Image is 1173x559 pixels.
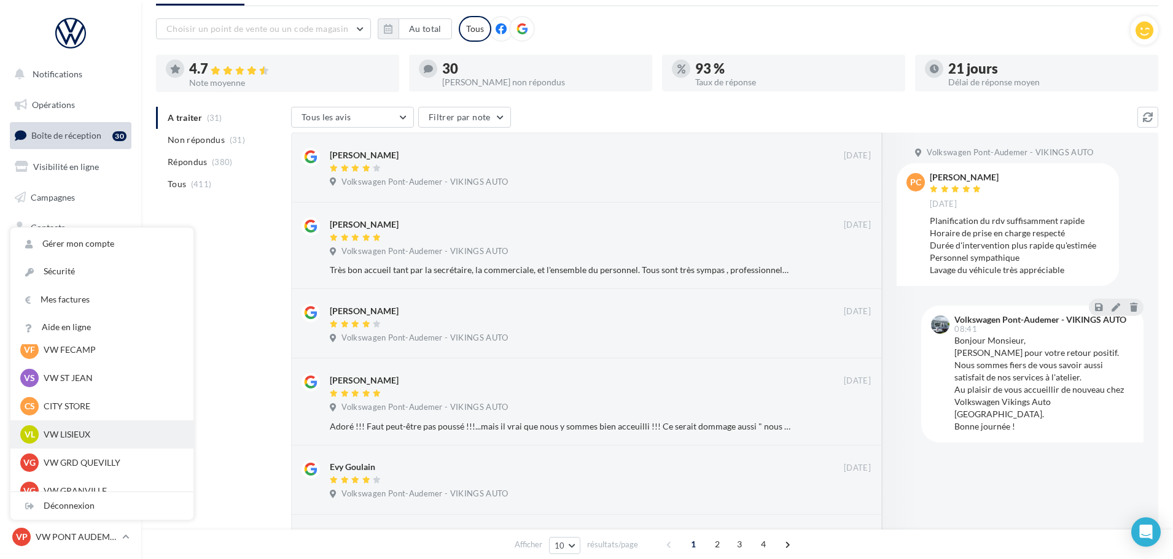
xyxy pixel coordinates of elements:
[10,286,193,314] a: Mes factures
[954,334,1134,433] div: Bonjour Monsieur, [PERSON_NAME] pour votre retour positif. Nous sommes fiers de vous savoir aussi...
[7,306,134,342] a: PLV et print personnalisable
[24,372,35,384] span: VS
[954,315,1126,324] div: Volkswagen Pont-Audemer - VIKINGS AUTO
[948,62,1148,75] div: 21 jours
[954,325,977,333] span: 08:41
[212,157,233,167] span: (380)
[7,92,134,118] a: Opérations
[330,149,399,161] div: [PERSON_NAME]
[844,376,871,387] span: [DATE]
[230,135,245,145] span: (31)
[341,402,508,413] span: Volkswagen Pont-Audemer - VIKINGS AUTO
[189,62,389,76] div: 4.7
[844,150,871,161] span: [DATE]
[291,107,414,128] button: Tous les avis
[378,18,452,39] button: Au total
[166,23,348,34] span: Choisir un point de vente ou un code magasin
[10,230,193,258] a: Gérer mon compte
[112,131,127,141] div: 30
[44,457,179,469] p: VW GRD QUEVILLY
[10,525,131,549] a: VP VW PONT AUDEMER
[7,347,134,384] a: Campagnes DataOnDemand
[341,246,508,257] span: Volkswagen Pont-Audemer - VIKINGS AUTO
[191,179,212,189] span: (411)
[10,258,193,285] a: Sécurité
[555,541,565,550] span: 10
[948,78,1148,87] div: Délai de réponse moyen
[844,306,871,317] span: [DATE]
[33,161,99,172] span: Visibilité en ligne
[418,107,511,128] button: Filtrer par note
[684,534,703,554] span: 1
[844,220,871,231] span: [DATE]
[459,16,491,42] div: Tous
[330,461,375,473] div: Evy Goulain
[341,177,508,188] span: Volkswagen Pont-Audemer - VIKINGS AUTO
[7,215,134,241] a: Contacts
[930,199,957,210] span: [DATE]
[7,185,134,210] a: Campagnes
[707,534,727,554] span: 2
[168,156,208,168] span: Répondus
[927,147,1093,158] span: Volkswagen Pont-Audemer - VIKINGS AUTO
[32,99,75,110] span: Opérations
[1131,517,1161,547] div: Open Intercom Messenger
[31,222,65,233] span: Contacts
[330,374,399,387] div: [PERSON_NAME]
[33,69,82,79] span: Notifications
[730,534,749,554] span: 3
[23,485,36,497] span: VG
[341,488,508,499] span: Volkswagen Pont-Audemer - VIKINGS AUTO
[7,245,134,271] a: Médiathèque
[16,531,28,543] span: VP
[31,130,101,141] span: Boîte de réception
[10,492,193,520] div: Déconnexion
[7,61,129,87] button: Notifications
[330,305,399,317] div: [PERSON_NAME]
[25,428,35,441] span: VL
[302,112,351,122] span: Tous les avis
[515,539,542,550] span: Afficher
[910,176,921,188] span: PC
[156,18,371,39] button: Choisir un point de vente ou un code magasin
[442,78,642,87] div: [PERSON_NAME] non répondus
[31,191,75,202] span: Campagnes
[7,122,134,148] a: Boîte de réception30
[549,537,580,554] button: 10
[330,218,399,231] div: [PERSON_NAME]
[399,18,452,39] button: Au total
[341,333,508,344] span: Volkswagen Pont-Audemer - VIKINGS AUTO
[168,178,186,190] span: Tous
[7,276,134,302] a: Calendrier
[754,534,773,554] span: 4
[24,344,35,356] span: VF
[44,485,179,497] p: VW GRANVILLE
[44,372,179,384] p: VW ST JEAN
[168,134,225,146] span: Non répondus
[44,400,179,412] p: CITY STORE
[844,463,871,474] span: [DATE]
[587,539,638,550] span: résultats/page
[330,420,791,433] div: Adoré !!! Faut peut-être pas poussé !!!...mais il vrai que nous y sommes bien acceuilli !!! Ce se...
[330,264,791,276] div: Très bon accueil tant par la secrétaire, la commerciale, et l'ensemble du personnel. Tous sont tr...
[930,215,1109,276] div: Planification du rdv suffisamment rapide Horaire de prise en charge respecté Durée d'intervention...
[695,78,895,87] div: Taux de réponse
[25,400,35,412] span: CS
[189,79,389,87] div: Note moyenne
[10,314,193,341] a: Aide en ligne
[930,173,999,182] div: [PERSON_NAME]
[36,531,117,543] p: VW PONT AUDEMER
[44,428,179,441] p: VW LISIEUX
[44,344,179,356] p: VW FECAMP
[23,457,36,469] span: VG
[7,154,134,180] a: Visibilité en ligne
[442,62,642,75] div: 30
[695,62,895,75] div: 93 %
